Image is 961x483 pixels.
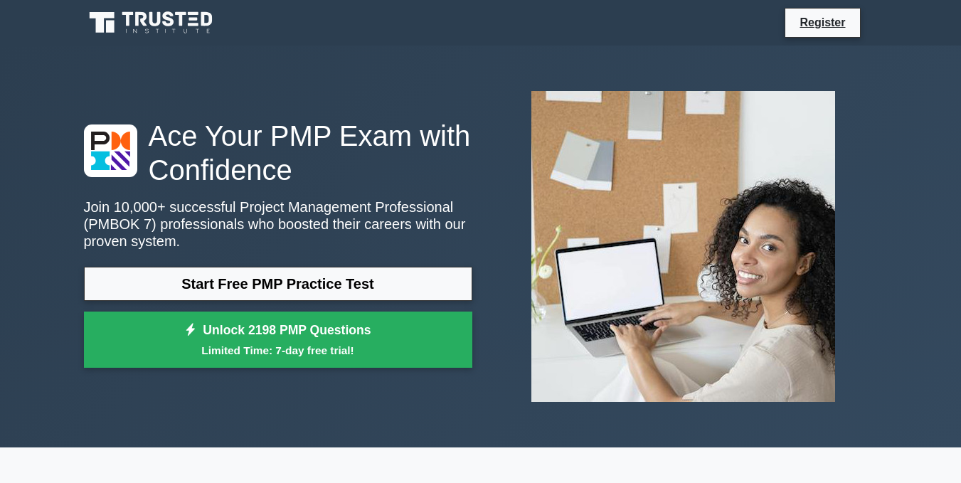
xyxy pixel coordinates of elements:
h1: Ace Your PMP Exam with Confidence [84,119,472,187]
small: Limited Time: 7-day free trial! [102,342,455,359]
p: Join 10,000+ successful Project Management Professional (PMBOK 7) professionals who boosted their... [84,198,472,250]
a: Start Free PMP Practice Test [84,267,472,301]
a: Register [791,14,854,31]
a: Unlock 2198 PMP QuestionsLimited Time: 7-day free trial! [84,312,472,368]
